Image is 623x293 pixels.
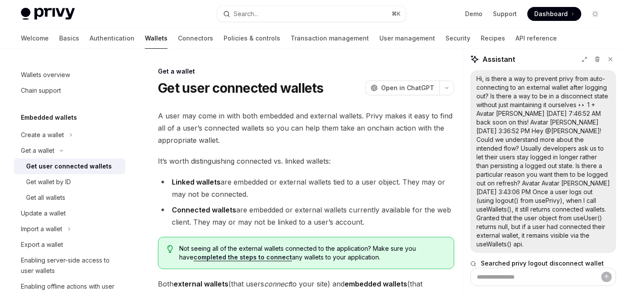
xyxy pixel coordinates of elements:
[172,178,221,186] strong: Linked wallets
[14,253,125,279] a: Enabling server-side access to user wallets
[21,112,77,123] h5: Embedded wallets
[26,192,65,203] div: Get all wallets
[493,10,517,18] a: Support
[178,28,213,49] a: Connectors
[172,205,236,214] strong: Connected wallets
[14,158,125,174] a: Get user connected wallets
[365,81,439,95] button: Open in ChatGPT
[158,80,324,96] h1: Get user connected wallets
[21,85,61,96] div: Chain support
[21,145,54,156] div: Get a wallet
[21,8,75,20] img: light logo
[470,268,616,286] textarea: Ask a question...
[158,110,454,146] span: A user may come in with both embedded and external wallets. Privy makes it easy to find all of a ...
[481,259,604,268] span: Searched privy logout disconnect wallet
[14,83,125,98] a: Chain support
[21,224,62,234] div: Import a wallet
[21,28,49,49] a: Welcome
[14,190,125,205] a: Get all wallets
[291,28,369,49] a: Transaction management
[217,6,406,22] button: Search...⌘K
[14,143,125,158] button: Get a wallet
[14,237,125,253] a: Export a wallet
[601,272,612,282] button: Send message
[527,7,581,21] a: Dashboard
[26,161,112,172] div: Get user connected wallets
[167,245,173,253] svg: Tip
[481,28,505,49] a: Recipes
[234,9,258,19] div: Search...
[588,7,602,21] button: Toggle dark mode
[21,208,66,219] div: Update a wallet
[145,28,167,49] a: Wallets
[224,28,280,49] a: Policies & controls
[21,130,64,140] div: Create a wallet
[381,84,434,92] span: Open in ChatGPT
[445,28,470,49] a: Security
[21,239,63,250] div: Export a wallet
[59,28,79,49] a: Basics
[158,176,454,200] li: are embedded or external wallets tied to a user object. They may or may not be connected.
[534,10,568,18] span: Dashboard
[392,10,401,17] span: ⌘ K
[516,28,557,49] a: API reference
[26,177,71,187] div: Get wallet by ID
[379,28,435,49] a: User management
[158,155,454,167] span: It’s worth distinguishing connected vs. linked wallets:
[476,74,610,249] div: Hi, is there a way to prevent privy from auto-connecting to an external wallet after logging out?...
[14,174,125,190] a: Get wallet by ID
[470,259,616,268] button: Searched privy logout disconnect wallet
[90,28,134,49] a: Authentication
[179,244,445,262] span: Not seeing all of the external wallets connected to the application? Make sure you have any walle...
[158,204,454,228] li: are embedded or external wallets currently available for the web client. They may or may not be l...
[14,205,125,221] a: Update a wallet
[14,67,125,83] a: Wallets overview
[21,70,70,80] div: Wallets overview
[465,10,482,18] a: Demo
[158,67,454,76] div: Get a wallet
[21,255,120,276] div: Enabling server-side access to user wallets
[194,253,292,261] a: completed the steps to connect
[14,127,125,143] button: Create a wallet
[482,54,515,64] span: Assistant
[14,221,125,237] button: Import a wallet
